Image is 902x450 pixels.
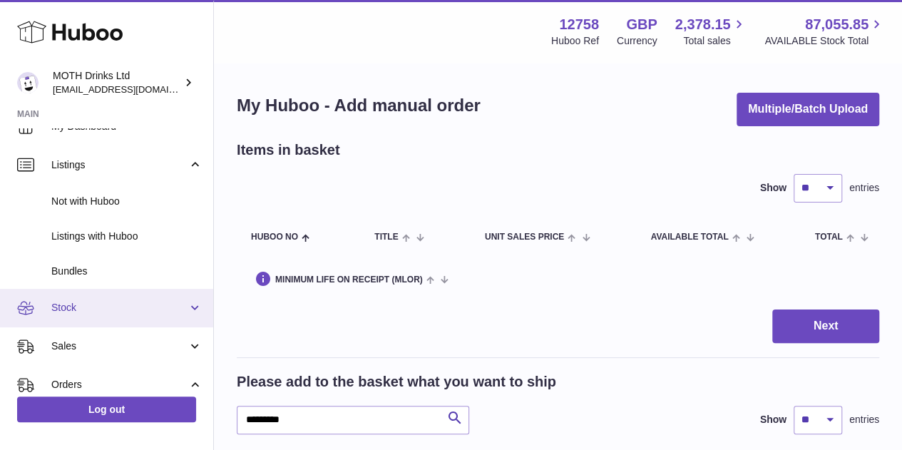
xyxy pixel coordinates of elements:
[237,140,340,160] h2: Items in basket
[237,372,556,392] h2: Please add to the basket what you want to ship
[485,232,564,242] span: Unit Sales Price
[51,378,188,392] span: Orders
[51,195,203,208] span: Not with Huboo
[51,301,188,315] span: Stock
[17,397,196,422] a: Log out
[764,34,885,48] span: AVAILABLE Stock Total
[675,15,747,48] a: 2,378.15 Total sales
[737,93,879,126] button: Multiple/Batch Upload
[675,15,731,34] span: 2,378.15
[551,34,599,48] div: Huboo Ref
[772,310,879,343] button: Next
[650,232,728,242] span: AVAILABLE Total
[51,339,188,353] span: Sales
[849,413,879,426] span: entries
[805,15,868,34] span: 87,055.85
[51,230,203,243] span: Listings with Huboo
[53,83,210,95] span: [EMAIL_ADDRESS][DOMAIN_NAME]
[51,158,188,172] span: Listings
[617,34,657,48] div: Currency
[760,181,786,195] label: Show
[17,72,39,93] img: orders@mothdrinks.com
[764,15,885,48] a: 87,055.85 AVAILABLE Stock Total
[559,15,599,34] strong: 12758
[683,34,747,48] span: Total sales
[251,232,298,242] span: Huboo no
[237,94,481,117] h1: My Huboo - Add manual order
[53,69,181,96] div: MOTH Drinks Ltd
[760,413,786,426] label: Show
[849,181,879,195] span: entries
[374,232,398,242] span: Title
[51,265,203,278] span: Bundles
[275,275,423,285] span: Minimum Life On Receipt (MLOR)
[626,15,657,34] strong: GBP
[815,232,843,242] span: Total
